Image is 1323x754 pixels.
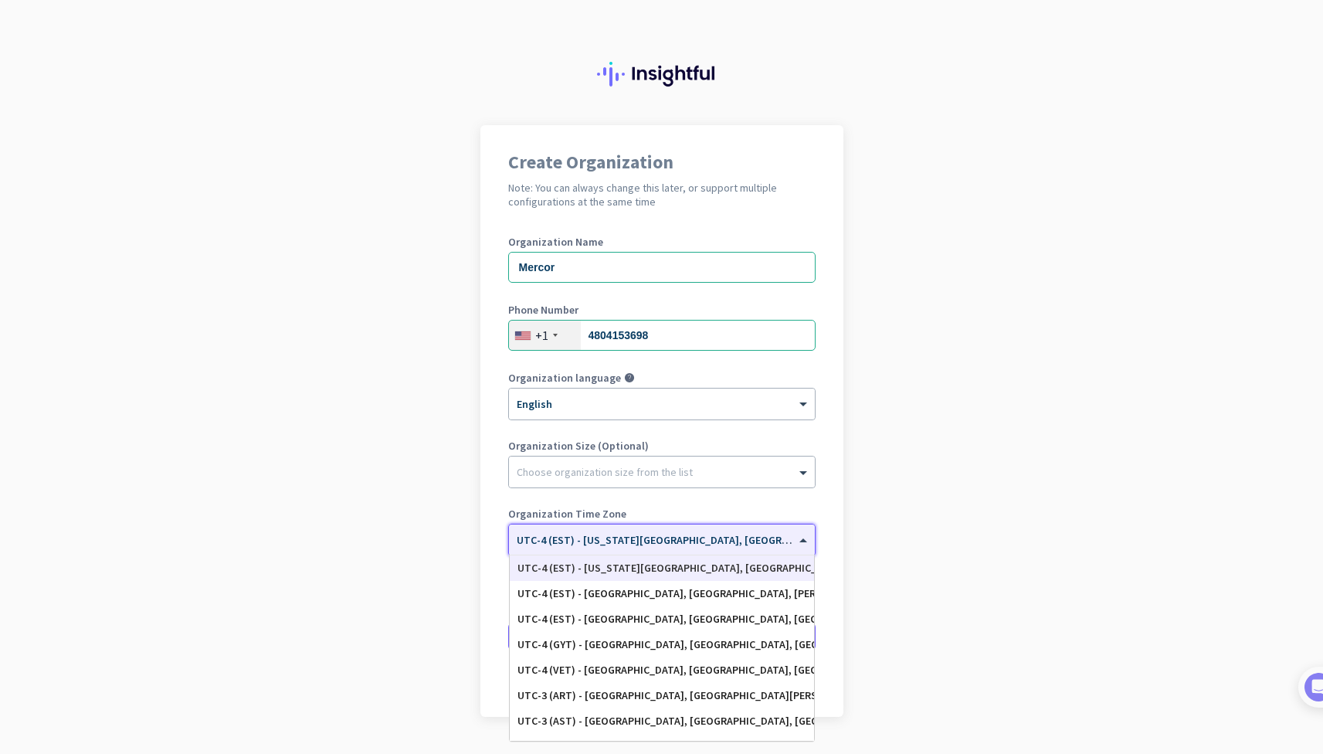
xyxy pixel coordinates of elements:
div: UTC-4 (GYT) - [GEOGRAPHIC_DATA], [GEOGRAPHIC_DATA], [GEOGRAPHIC_DATA] [517,638,806,651]
label: Organization language [508,372,621,383]
div: UTC-4 (EST) - [US_STATE][GEOGRAPHIC_DATA], [GEOGRAPHIC_DATA], [GEOGRAPHIC_DATA], [GEOGRAPHIC_DATA] [517,562,806,575]
input: What is the name of your organization? [508,252,816,283]
div: UTC-3 (ART) - [GEOGRAPHIC_DATA], [GEOGRAPHIC_DATA][PERSON_NAME][GEOGRAPHIC_DATA], [GEOGRAPHIC_DATA] [517,689,806,702]
label: Organization Size (Optional) [508,440,816,451]
input: 201-555-0123 [508,320,816,351]
div: Options List [510,555,814,741]
button: Create Organization [508,623,816,650]
img: Insightful [597,62,727,87]
i: help [624,372,635,383]
div: UTC-4 (EST) - [GEOGRAPHIC_DATA], [GEOGRAPHIC_DATA], [PERSON_NAME] 73, Port-de-Paix [517,587,806,600]
label: Organization Name [508,236,816,247]
div: UTC-3 (AST) - [PERSON_NAME] [517,740,806,753]
label: Phone Number [508,304,816,315]
h2: Note: You can always change this later, or support multiple configurations at the same time [508,181,816,209]
div: UTC-3 (AST) - [GEOGRAPHIC_DATA], [GEOGRAPHIC_DATA], [GEOGRAPHIC_DATA], [GEOGRAPHIC_DATA] [517,715,806,728]
div: +1 [535,328,548,343]
div: UTC-4 (VET) - [GEOGRAPHIC_DATA], [GEOGRAPHIC_DATA], [GEOGRAPHIC_DATA], [GEOGRAPHIC_DATA] [517,664,806,677]
label: Organization Time Zone [508,508,816,519]
div: Go back [508,678,816,689]
div: UTC-4 (EST) - [GEOGRAPHIC_DATA], [GEOGRAPHIC_DATA], [GEOGRAPHIC_DATA], [GEOGRAPHIC_DATA] [517,613,806,626]
h1: Create Organization [508,153,816,172]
